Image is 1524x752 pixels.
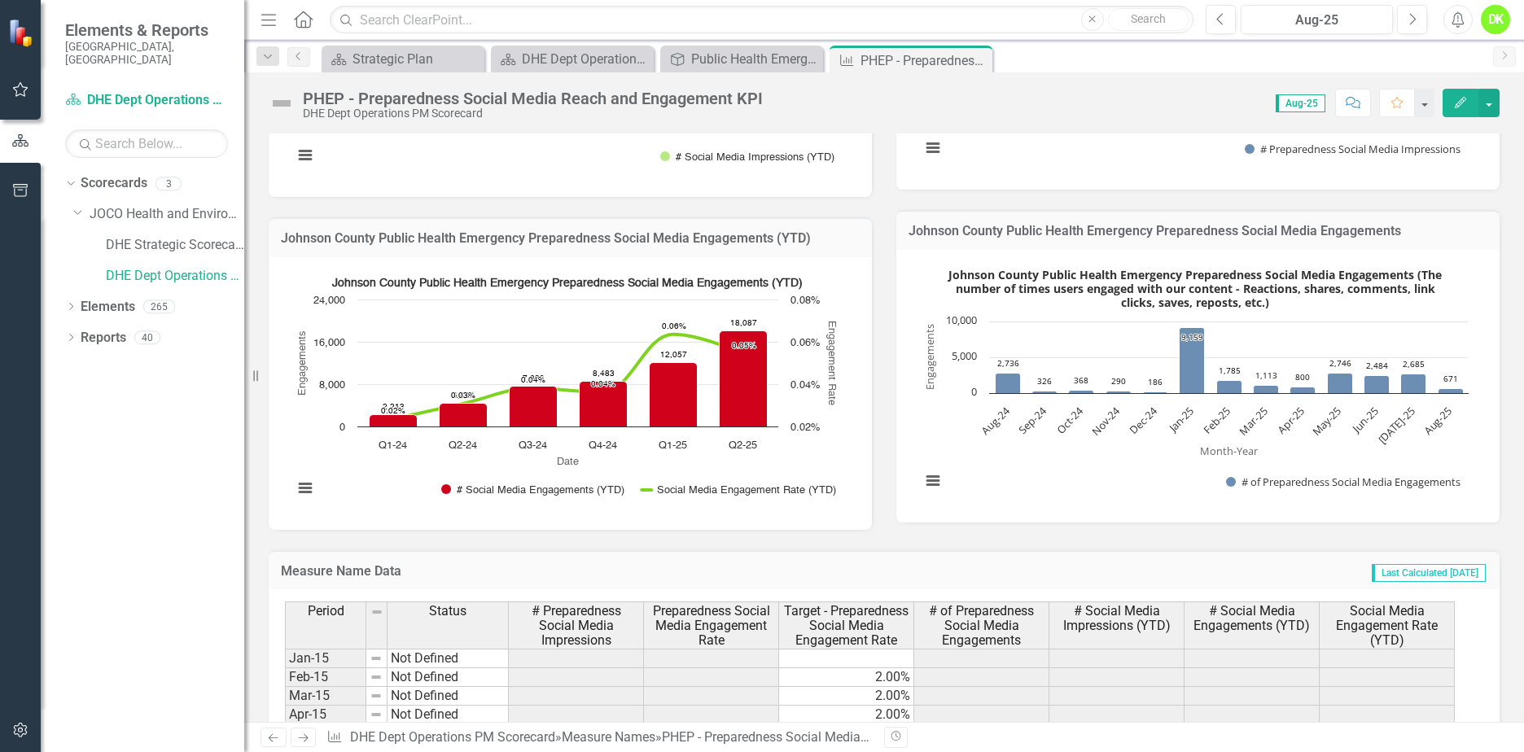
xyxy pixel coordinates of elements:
[580,381,628,426] path: Q4-24, 8,483. # Social Media Engagements (YTD).
[1016,403,1050,437] text: Sep-24
[591,380,615,388] text: 0.04%
[65,91,228,110] a: DHE Dept Operations PM Scorecard
[1127,403,1161,437] text: Dec-24
[1106,391,1132,393] path: Nov-24, 290. # of Preparedness Social Media Engagements.
[660,151,834,163] button: Show # Social Media Impressions (YTD)
[1032,391,1058,393] path: Sep-24, 326. # of Preparedness Social Media Engagements.
[1226,474,1462,489] button: Show # of Preparedness Social Media Engagements
[1088,403,1123,438] text: Nov-24
[557,457,579,467] text: Date
[281,231,860,246] h3: Johnson County Public Health Emergency Preparedness Social Media Engagements (YTD)
[562,729,655,745] a: Measure Names
[662,322,686,330] text: 0.06%
[370,689,383,702] img: 8DAGhfEEPCf229AAAAAElFTkSuQmCC
[922,324,937,390] text: Engagements
[388,649,509,668] td: Not Defined
[353,49,480,69] div: Strategic Plan
[285,269,849,514] svg: Interactive chart
[922,470,944,492] button: View chart menu, Johnson County Public Health Emergency Preparedness Social Media Engagements (Th...
[593,369,615,378] text: 8,483
[330,6,1193,34] input: Search ClearPoint...
[1200,404,1233,437] text: Feb-25
[519,440,547,451] text: Q3-24
[383,403,405,411] text: 2,213
[65,20,228,40] span: Elements & Reports
[1131,12,1166,25] span: Search
[1366,360,1388,371] text: 2,484
[1274,404,1307,436] text: Apr-25
[143,299,175,313] div: 265
[1148,376,1163,387] text: 186
[308,604,344,619] span: Period
[1323,604,1451,647] span: Social Media Engagement Rate (YTD)
[1439,388,1464,393] path: Aug-25, 671. # of Preparedness Social Media Engagements.
[1180,327,1205,393] path: Jan-25, 9,159. # of Preparedness Social Media Engagements.
[946,313,977,327] text: 10,000
[1276,94,1325,112] span: Aug-25
[331,278,803,290] text: Johnson County Public Health Emergency Preparedness Social Media Engagements (YTD)
[1348,404,1381,436] text: Jun-25
[1329,357,1351,369] text: 2,746
[1375,404,1418,447] text: [DATE]-25
[449,440,477,451] text: Q2-24
[971,384,977,399] text: 0
[285,687,366,706] td: Mar-15
[388,687,509,706] td: Not Defined
[662,729,1023,745] div: PHEP - Preparedness Social Media Reach and Engagement KPI
[1236,404,1270,438] text: Mar-25
[285,668,366,687] td: Feb-15
[1069,390,1094,393] path: Oct-24, 368. # of Preparedness Social Media Engagements.
[350,729,555,745] a: DHE Dept Operations PM Scorecard
[1309,404,1344,439] text: May-25
[294,144,317,167] button: View chart menu, Johnson County Public Health Emergency Preparedness Social Media Impressions (YTD)
[790,380,820,391] text: 0.04%
[1181,331,1203,343] text: 9,159
[326,49,480,69] a: Strategic Plan
[1143,391,1168,393] path: Dec-24, 186. # of Preparedness Social Media Engagements.
[589,440,617,451] text: Q4-24
[106,236,244,255] a: DHE Strategic Scorecard-Current Year's Plan
[1108,8,1189,31] button: Search
[730,319,757,327] text: 18,087
[1188,604,1316,632] span: # Social Media Engagements (YTD)
[522,49,650,69] div: DHE Dept Operations PM Scorecard
[441,483,623,496] button: Show # Social Media Engagements (YTD)
[779,687,914,706] td: 2.00%
[917,604,1045,647] span: # of Preparedness Social Media Engagements
[996,373,1021,393] path: Aug-24, 2,736. # of Preparedness Social Media Engagements.
[523,374,545,383] text: 7,639
[451,391,475,400] text: 0.03%
[1254,385,1279,393] path: Mar-25, 1,113. # of Preparedness Social Media Engagements.
[922,137,944,160] button: View chart menu, Johnson County Public Health Emergency Preparedness Social Media Impressions (Th...
[388,668,509,687] td: Not Defined
[647,604,775,647] span: Preparedness Social Media Engagement Rate
[979,403,1013,437] text: Aug-24
[1241,5,1393,34] button: Aug-25
[913,262,1483,506] div: Johnson County Public Health Emergency Preparedness Social Media Engagements (The number of times...
[1364,375,1390,393] path: Jun-25, 2,484. # of Preparedness Social Media Engagements.
[1290,387,1316,393] path: Apr-25, 800. # of Preparedness Social Media Engagements.
[521,376,545,384] text: 0.04%
[1481,5,1510,34] div: DK
[294,477,317,500] button: View chart menu, Johnson County Public Health Emergency Preparedness Social Media Engagements (YTD)
[1037,375,1052,387] text: 326
[779,706,914,724] td: 2.00%
[790,338,820,348] text: 0.06%
[285,706,366,724] td: Apr-15
[326,728,872,747] div: » »
[313,338,345,348] text: 16,000
[1217,380,1242,393] path: Feb-25, 1,785. # of Preparedness Social Media Engagements.
[285,649,366,668] td: Jan-15
[997,357,1019,369] text: 2,736
[826,321,837,405] text: Engagement Rate
[1403,358,1425,369] text: 2,685
[81,329,126,348] a: Reports
[65,129,228,158] input: Search Below...
[660,351,687,359] text: 12,057
[303,107,763,120] div: DHE Dept Operations PM Scorecard
[370,606,383,619] img: 8DAGhfEEPCf229AAAAAElFTkSuQmCC
[81,298,135,317] a: Elements
[297,330,308,395] text: Engagements
[429,604,466,619] span: Status
[285,269,856,514] div: Johnson County Public Health Emergency Preparedness Social Media Engagements (YTD). Highcharts in...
